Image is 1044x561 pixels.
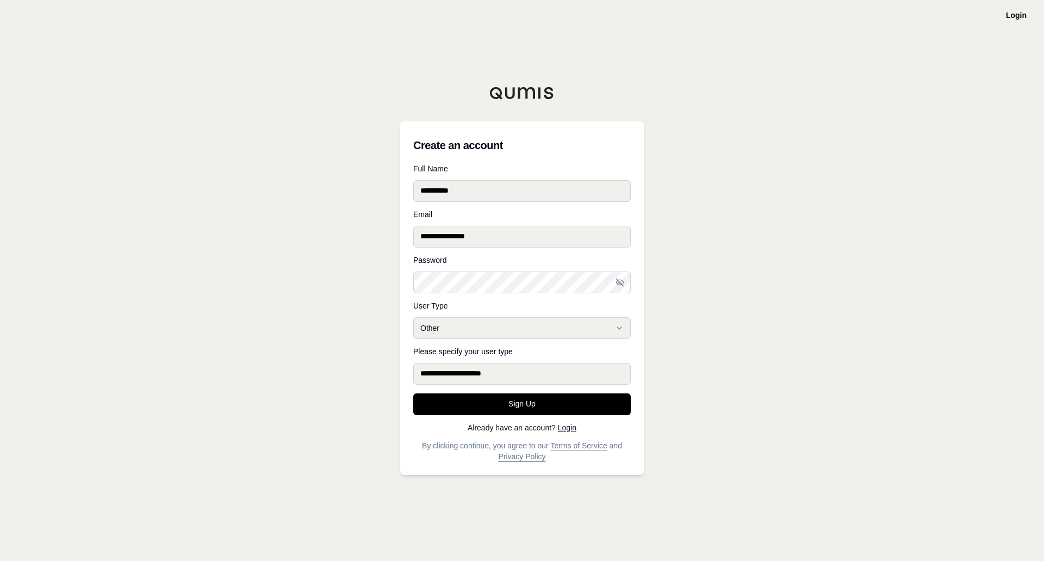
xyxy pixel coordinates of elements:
label: Password [413,256,631,264]
a: Privacy Policy [498,452,545,461]
h3: Create an account [413,134,631,156]
label: User Type [413,302,631,310]
p: By clicking continue, you agree to our and [413,440,631,462]
p: Already have an account? [413,424,631,431]
a: Login [1006,11,1027,20]
a: Login [558,423,576,432]
img: Qumis [489,87,555,100]
label: Full Name [413,165,631,172]
button: Sign Up [413,393,631,415]
label: Please specify your user type [413,348,631,355]
a: Terms of Service [550,441,607,450]
label: Email [413,211,631,218]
